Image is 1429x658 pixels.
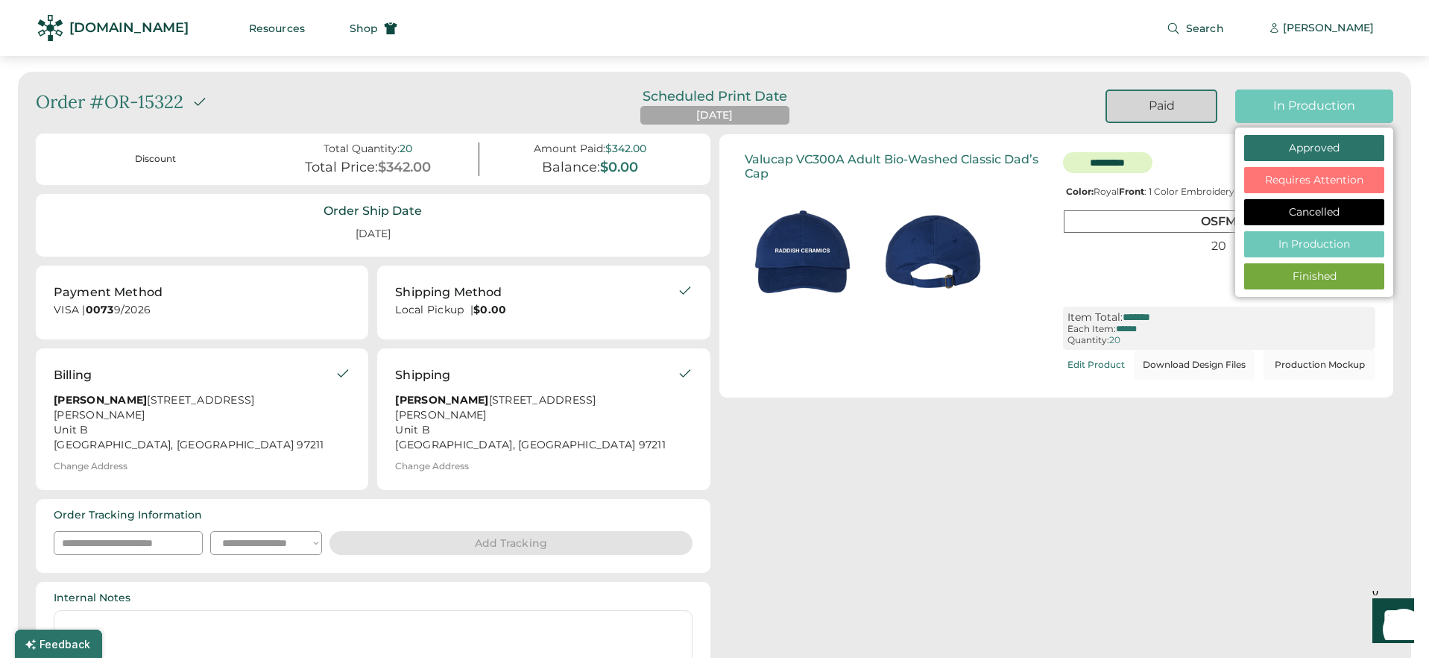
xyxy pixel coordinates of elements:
[54,461,127,471] div: Change Address
[1067,324,1116,334] div: Each Item:
[1064,236,1375,256] div: 20
[36,90,183,115] div: Order #OR-15322
[350,23,378,34] span: Shop
[329,531,693,555] button: Add Tracking
[600,160,638,176] div: $0.00
[1258,141,1371,156] div: Approved
[542,160,600,176] div: Balance:
[324,203,422,219] div: Order Ship Date
[63,153,248,166] div: Discount
[1258,173,1371,188] div: Requires Attention
[332,13,415,43] button: Shop
[1063,187,1375,197] div: Royal : 1 Color Embroidery |
[395,393,677,453] div: [STREET_ADDRESS][PERSON_NAME] Unit B [GEOGRAPHIC_DATA], [GEOGRAPHIC_DATA] 97211
[54,366,92,384] div: Billing
[400,142,412,155] div: 20
[37,15,63,41] img: Rendered Logo - Screens
[1258,205,1371,220] div: Cancelled
[86,303,114,316] strong: 0073
[378,160,431,176] div: $342.00
[395,366,450,384] div: Shipping
[54,393,335,453] div: [STREET_ADDRESS][PERSON_NAME] Unit B [GEOGRAPHIC_DATA], [GEOGRAPHIC_DATA] 97211
[1186,23,1224,34] span: Search
[69,19,189,37] div: [DOMAIN_NAME]
[1119,186,1144,197] strong: Front
[395,283,502,301] div: Shipping Method
[1067,360,1125,370] div: Edit Product
[395,393,488,407] strong: [PERSON_NAME]
[1264,350,1375,380] button: Production Mockup
[473,303,506,316] strong: $0.00
[1358,591,1422,655] iframe: Front Chat
[1149,13,1242,43] button: Search
[395,303,677,318] div: Local Pickup |
[231,13,323,43] button: Resources
[1064,210,1375,232] div: OSFM
[338,221,408,248] div: [DATE]
[1109,335,1120,345] div: 20
[54,303,350,322] div: VISA | 9/2026
[54,283,163,301] div: Payment Method
[54,393,147,407] strong: [PERSON_NAME]
[534,142,605,155] div: Amount Paid:
[1283,21,1374,36] div: [PERSON_NAME]
[737,187,868,317] img: generate-image
[1067,311,1123,324] div: Item Total:
[1258,237,1371,252] div: In Production
[1067,335,1109,345] div: Quantity:
[1253,98,1375,114] div: In Production
[1066,186,1094,197] strong: Color:
[54,508,202,523] div: Order Tracking Information
[395,461,469,471] div: Change Address
[1258,269,1371,284] div: Finished
[745,152,1050,181] div: Valucap VC300A Adult Bio-Washed Classic Dad’s Cap
[1134,350,1255,380] button: Download Design Files
[622,90,808,103] div: Scheduled Print Date
[324,142,400,155] div: Total Quantity:
[1125,98,1198,114] div: Paid
[696,108,733,123] div: [DATE]
[605,142,646,155] div: $342.00
[868,187,998,317] img: generate-image
[54,591,130,606] div: Internal Notes
[305,160,378,176] div: Total Price:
